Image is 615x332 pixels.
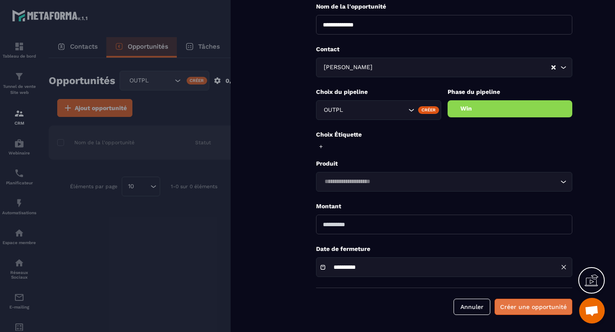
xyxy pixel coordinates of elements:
[322,63,374,72] span: [PERSON_NAME]
[316,202,572,210] p: Montant
[322,177,558,186] input: Search for option
[316,58,572,77] div: Search for option
[322,105,351,115] span: OUTPL
[316,172,572,192] div: Search for option
[316,160,572,168] p: Produit
[374,63,551,72] input: Search for option
[316,131,572,139] p: Choix Étiquette
[316,245,572,253] p: Date de fermeture
[316,45,572,53] p: Contact
[551,64,556,71] button: Clear Selected
[316,88,441,96] p: Choix du pipeline
[316,3,572,11] p: Nom de la l'opportunité
[448,88,573,96] p: Phase du pipeline
[495,299,572,315] button: Créer une opportunité
[579,298,605,323] a: Ouvrir le chat
[316,100,441,120] div: Search for option
[454,299,490,315] button: Annuler
[351,105,406,115] input: Search for option
[418,106,439,114] div: Créer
